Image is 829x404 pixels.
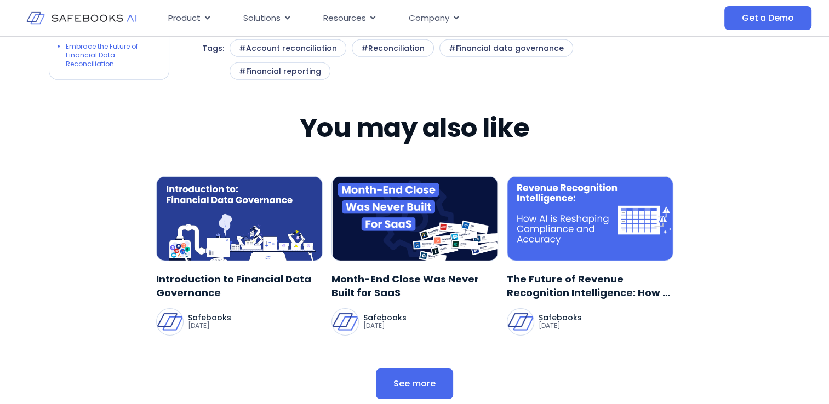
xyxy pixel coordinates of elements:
[323,12,366,25] span: Resources
[156,272,323,299] a: Introduction to Financial Data Governance
[539,321,582,330] p: [DATE]
[239,66,321,77] p: #Financial reporting
[159,8,631,29] nav: Menu
[507,272,673,299] a: The Future of Revenue Recognition Intelligence: How AI is Reshaping Compliance and Accuracy
[449,43,564,54] p: #Financial data governance
[742,13,794,24] span: Get a Demo
[331,176,498,261] img: Month_End_Close_for_SaaS__Figma-1745251234090.png
[507,309,534,335] img: Safebooks
[156,176,323,261] img: Financial_Data_Governance_Introduction_4-1745250382112.png
[300,113,530,143] h2: You may also like
[376,368,453,399] a: See more
[409,12,449,25] span: Company
[66,42,158,68] li: Embrace the Future of Financial Data Reconciliation
[332,309,358,335] img: Safebooks
[363,314,407,321] p: Safebooks
[202,39,224,57] p: Tags:
[188,321,231,330] p: [DATE]
[157,309,183,335] img: Safebooks
[507,176,673,261] img: AI_Revenue_Recognition_Compliance-1754998927611.png
[243,12,281,25] span: Solutions
[724,6,811,30] a: Get a Demo
[159,8,631,29] div: Menu Toggle
[188,314,231,321] p: Safebooks
[363,321,407,330] p: [DATE]
[539,314,582,321] p: Safebooks
[168,12,201,25] span: Product
[361,43,425,54] p: #Reconciliation
[239,43,337,54] p: #Account reconciliation
[331,272,498,299] a: Month-End Close Was Never Built for SaaS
